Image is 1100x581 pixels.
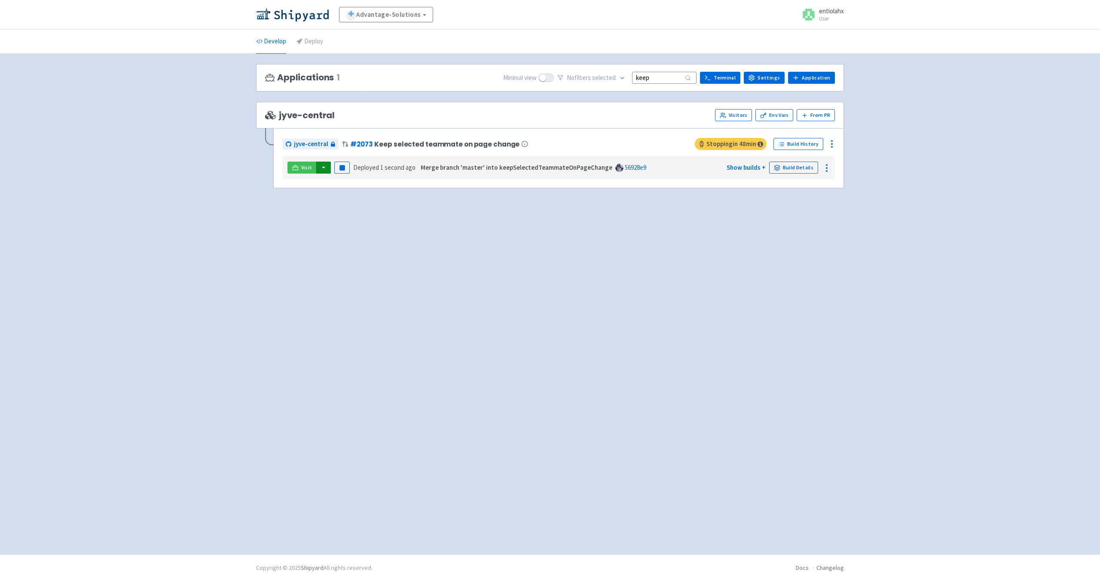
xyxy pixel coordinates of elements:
a: Changelog [816,564,844,572]
a: 56928e9 [625,163,646,171]
a: Advantage-Solutions [339,7,433,22]
span: entiolahx [819,7,844,15]
img: Shipyard logo [256,8,329,21]
span: Keep selected teammate on page change [374,141,519,148]
a: #2073 [350,140,373,149]
a: Build History [773,138,823,150]
span: Deployed [353,163,416,171]
div: Copyright © 2025 All rights reserved. [256,563,373,572]
a: Build Details [769,162,818,174]
button: From PR [797,109,835,121]
a: Settings [744,72,785,84]
small: User [819,16,844,21]
span: 1 [336,73,340,83]
a: Develop [256,30,286,54]
a: Visit [287,162,317,174]
a: Terminal [700,72,740,84]
span: Minimal view [503,73,537,83]
span: jyve-central [294,139,328,149]
span: Stopping in 48 min [695,138,767,150]
input: Search... [632,72,697,83]
strong: Merge branch 'master' into keepSelectedTeammateOnPageChange [421,163,612,171]
span: jyve-central [265,110,335,120]
a: Docs [796,564,809,572]
a: Visitors [715,109,752,121]
span: Visit [301,164,312,171]
a: Deploy [296,30,323,54]
button: Pause [334,162,350,174]
a: Application [788,72,835,84]
a: Shipyard [301,564,324,572]
time: 1 second ago [380,163,416,171]
h3: Applications [265,73,340,83]
a: entiolahx User [797,8,844,21]
a: jyve-central [282,138,339,150]
a: Show builds + [727,163,766,171]
a: Env Vars [755,109,793,121]
span: selected [592,73,616,82]
span: No filter s [567,73,616,83]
